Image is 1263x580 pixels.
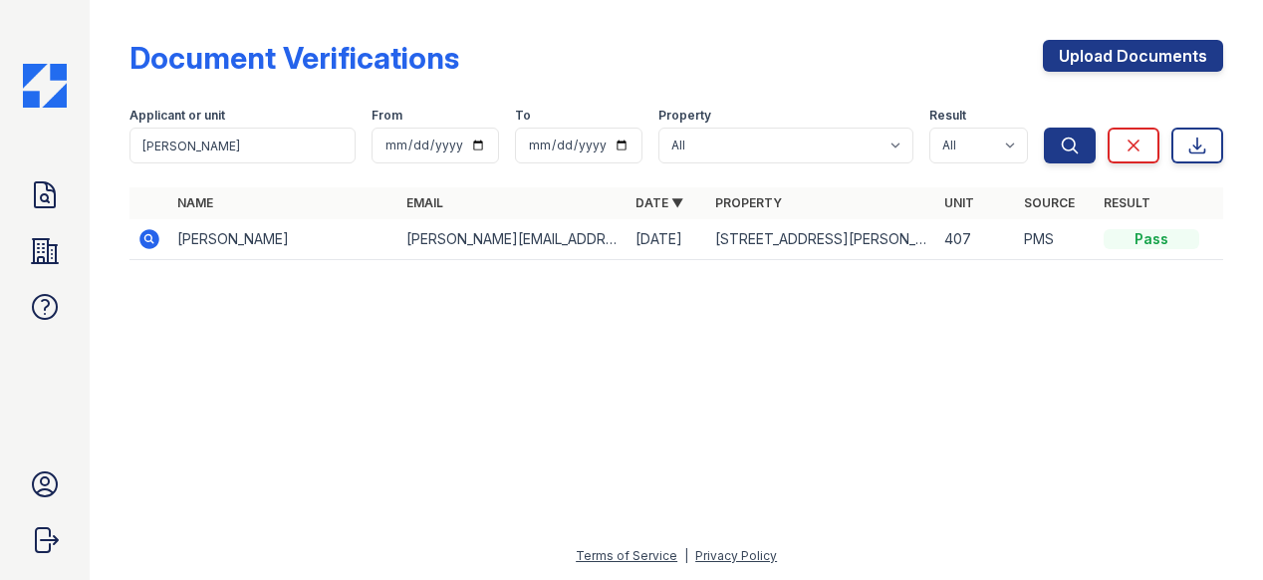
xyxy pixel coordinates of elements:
label: Result [929,108,966,124]
a: Source [1024,195,1075,210]
a: Privacy Policy [695,548,777,563]
label: To [515,108,531,124]
a: Date ▼ [635,195,683,210]
a: Result [1104,195,1150,210]
td: [PERSON_NAME] [169,219,398,260]
label: Property [658,108,711,124]
input: Search by name, email, or unit number [129,128,356,163]
a: Property [715,195,782,210]
label: Applicant or unit [129,108,225,124]
div: Pass [1104,229,1199,249]
td: [DATE] [628,219,707,260]
td: PMS [1016,219,1096,260]
a: Upload Documents [1043,40,1223,72]
td: [STREET_ADDRESS][PERSON_NAME] [707,219,936,260]
img: CE_Icon_Blue-c292c112584629df590d857e76928e9f676e5b41ef8f769ba2f05ee15b207248.png [23,64,67,108]
label: From [372,108,402,124]
div: Document Verifications [129,40,459,76]
a: Email [406,195,443,210]
a: Terms of Service [576,548,677,563]
a: Unit [944,195,974,210]
a: Name [177,195,213,210]
div: | [684,548,688,563]
td: 407 [936,219,1016,260]
td: [PERSON_NAME][EMAIL_ADDRESS][PERSON_NAME][DOMAIN_NAME] [398,219,628,260]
